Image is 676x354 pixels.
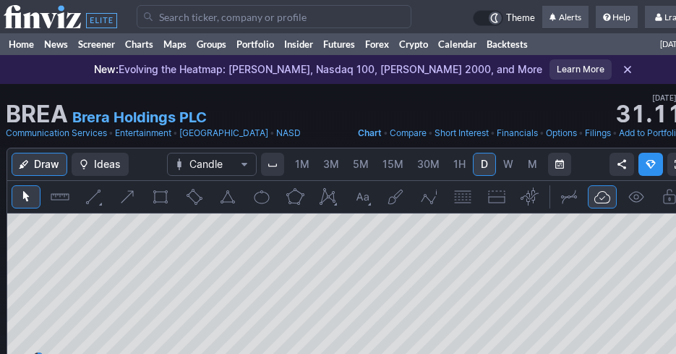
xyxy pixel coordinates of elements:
a: Groups [192,33,231,55]
a: 30M [411,153,446,176]
button: Drawings Autosave: On [588,185,617,208]
span: Theme [506,10,535,26]
a: Chart [358,126,382,140]
button: Position [482,185,511,208]
span: • [539,126,544,140]
span: Draw [34,157,59,172]
a: 1M [288,153,316,176]
span: W [503,158,513,170]
button: Elliott waves [415,185,444,208]
span: • [108,126,114,140]
button: Range [548,153,571,176]
span: 15M [382,158,403,170]
button: Chart Type [167,153,257,176]
a: 5M [346,153,375,176]
span: 30M [417,158,440,170]
span: • [612,126,617,140]
input: Search [137,5,411,28]
button: Explore new features [638,153,663,176]
a: D [473,153,496,176]
button: Ideas [72,153,129,176]
button: Triangle [213,185,242,208]
h1: BREA [6,103,68,126]
button: Text [348,185,377,208]
span: 5M [353,158,369,170]
a: Filings [585,126,611,140]
a: Charts [120,33,158,55]
span: • [428,126,433,140]
a: Learn More [549,59,612,80]
a: Communication Services [6,126,107,140]
a: Alerts [542,6,589,29]
span: • [173,126,178,140]
a: Calendar [433,33,482,55]
button: Hide drawings [621,185,650,208]
span: New: [94,63,119,75]
span: 1M [295,158,309,170]
a: Brera Holdings PLC [72,107,207,127]
button: Arrow [112,185,141,208]
span: D [481,158,488,170]
button: Rectangle [146,185,175,208]
a: Crypto [394,33,433,55]
button: Fibonacci retracements [448,185,477,208]
span: • [490,126,495,140]
p: Evolving the Heatmap: [PERSON_NAME], Nasdaq 100, [PERSON_NAME] 2000, and More [94,62,542,77]
span: • [383,126,388,140]
a: Options [546,126,577,140]
a: Theme [473,10,535,26]
button: Polygon [281,185,309,208]
a: [GEOGRAPHIC_DATA] [179,126,268,140]
a: 15M [376,153,410,176]
span: M [528,158,537,170]
button: Interval [261,153,284,176]
button: Rotated rectangle [179,185,208,208]
button: Ellipse [247,185,275,208]
button: Brush [381,185,410,208]
span: • [578,126,583,140]
a: Home [4,33,39,55]
a: 1H [447,153,472,176]
span: Ideas [94,157,121,172]
a: News [39,33,73,55]
a: NASD [276,126,301,140]
a: M [521,153,544,176]
a: Portfolio [231,33,279,55]
span: 1H [453,158,466,170]
a: Short Interest [435,126,489,140]
a: W [497,153,520,176]
span: 3M [323,158,339,170]
span: Chart [358,127,382,138]
span: Filings [585,127,611,138]
button: XABCD [314,185,343,208]
a: Financials [497,126,538,140]
button: Draw [12,153,67,176]
a: Futures [318,33,360,55]
span: • [270,126,275,140]
a: Entertainment [115,126,171,140]
button: Line [79,185,108,208]
a: Screener [73,33,120,55]
button: Anchored VWAP [515,185,544,208]
button: Drawing mode: Single [555,185,583,208]
a: Forex [360,33,394,55]
a: Backtests [482,33,533,55]
a: Compare [390,126,427,140]
span: Candle [189,157,234,172]
a: Maps [158,33,192,55]
button: Measure [45,185,74,208]
a: Insider [279,33,318,55]
a: 3M [317,153,346,176]
button: Mouse [12,185,40,208]
a: Help [596,6,638,29]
